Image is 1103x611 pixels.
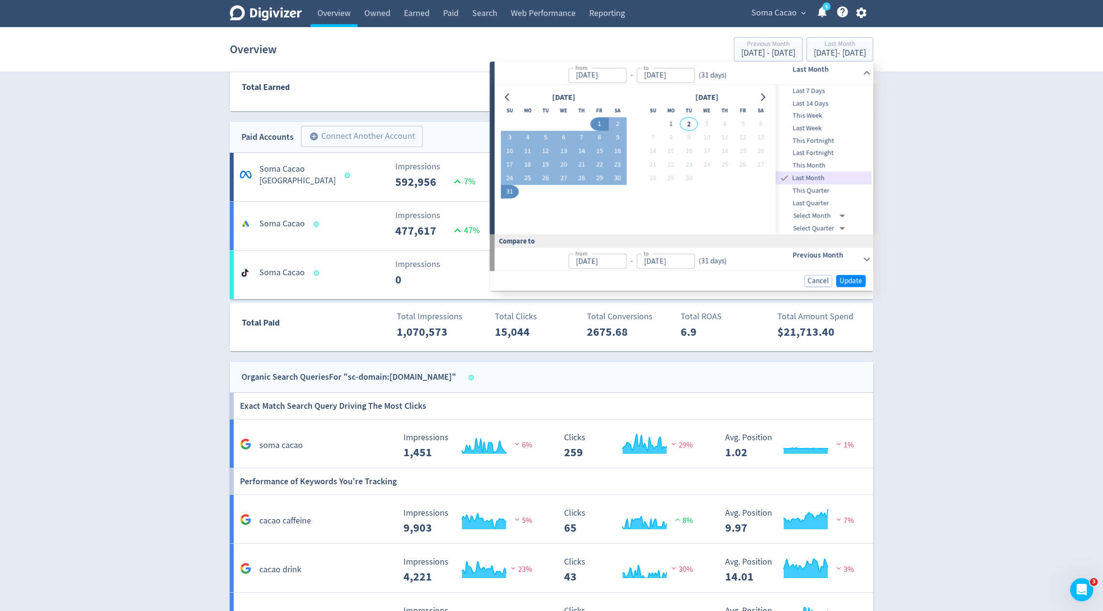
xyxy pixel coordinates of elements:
svg: Clicks 259 [559,433,704,459]
h5: Soma Cacao [259,218,305,230]
a: 5 [822,2,831,11]
div: [DATE] [549,91,578,104]
button: 4 [519,131,537,145]
button: 2 [680,118,698,131]
button: 1 [662,118,680,131]
button: 9 [680,131,698,145]
svg: Google Analytics [240,438,252,450]
span: Soma Cacao [751,5,797,21]
button: 29 [591,172,609,185]
text: 5 [825,3,828,10]
span: Data last synced: 1 Sep 2025, 5:01pm (AEST) [314,222,322,227]
button: 12 [537,145,554,158]
button: 21 [573,158,591,172]
img: negative-performance.svg [834,440,844,447]
button: 9 [609,131,626,145]
a: soma cacao Impressions 1,451 Impressions 1,451 6% Clicks 259 Clicks 259 29% Avg. Position 1.02 Av... [230,419,873,468]
button: 11 [716,131,734,145]
span: Data last synced: 2 Sep 2025, 8:02am (AEST) [469,375,477,380]
button: 23 [680,158,698,172]
h5: cacao caffeine [259,515,311,527]
p: Total Amount Spend [777,310,865,323]
h1: Overview [230,34,277,65]
div: Organic Search Queries For "sc-domain:[DOMAIN_NAME]" [241,370,456,384]
img: negative-performance.svg [669,565,679,572]
svg: Clicks 43 [559,557,704,583]
th: Saturday [752,104,770,118]
img: negative-performance.svg [834,516,844,523]
button: 10 [501,145,519,158]
svg: Impressions 4,221 [399,557,544,583]
div: ( 31 days ) [695,256,727,267]
div: - [626,70,637,81]
a: cacao drink Impressions 4,221 Impressions 4,221 23% Clicks 43 Clicks 43 30% Avg. Position 14.01 A... [230,544,873,593]
div: [DATE] - [DATE] [814,49,866,58]
span: 7% [834,516,854,525]
p: 6.9 [681,323,736,341]
svg: Avg. Position 9.97 [720,508,865,534]
p: Impressions [395,209,483,222]
div: Last Month [814,41,866,49]
button: 28 [573,172,591,185]
h6: Exact Match Search Query Driving The Most Clicks [240,393,426,419]
svg: Google Analytics [240,563,252,574]
button: Update [836,275,865,287]
div: from-to(31 days)Previous Month [494,248,873,271]
button: 25 [519,172,537,185]
button: 18 [519,158,537,172]
button: 20 [752,145,770,158]
a: Total EarnedTotal Posts28Total Engagements1,569 [230,63,873,111]
p: 2675.68 [587,323,642,341]
th: Wednesday [554,104,572,118]
p: Impressions [395,258,483,271]
button: 7 [644,131,662,145]
svg: Avg. Position 14.01 [720,557,865,583]
th: Monday [662,104,680,118]
nav: presets [776,85,872,235]
h5: cacao drink [259,564,301,576]
div: Paid Accounts [241,130,294,144]
div: Last Week [776,122,872,134]
svg: Avg. Position 1.02 [720,433,865,459]
button: 19 [734,145,752,158]
div: Last 7 Days [776,85,872,98]
button: Connect Another Account [301,126,423,147]
p: Total ROAS [681,310,768,323]
button: 16 [680,145,698,158]
button: 27 [752,158,770,172]
span: This Fortnight [776,135,872,146]
p: $21,713.40 [777,323,833,341]
a: cacao caffeine Impressions 9,903 Impressions 9,903 5% Clicks 65 Clicks 65 8% Avg. Position 9.97 A... [230,495,873,544]
div: Total Earned [230,80,551,94]
span: Data last synced: 1 Sep 2025, 5:01pm (AEST) [345,173,353,178]
button: 22 [591,158,609,172]
span: add_circle [309,132,319,141]
div: This Quarter [776,185,872,197]
label: from [575,63,587,72]
svg: Clicks 65 [559,508,704,534]
a: Soma CacaoImpressions0Clicks0Conversions0.00ROAS0.0Amount Spend$0.00 [230,251,873,299]
button: 24 [698,158,715,172]
button: 15 [591,145,609,158]
button: 3 [698,118,715,131]
button: 23 [609,158,626,172]
button: 26 [537,172,554,185]
button: 30 [680,172,698,185]
button: 17 [698,145,715,158]
button: 14 [573,145,591,158]
span: Update [839,277,862,284]
button: 12 [734,131,752,145]
button: 17 [501,158,519,172]
div: Compare to [490,235,873,248]
button: 4 [716,118,734,131]
th: Thursday [716,104,734,118]
label: to [643,63,649,72]
img: negative-performance.svg [512,516,522,523]
th: Sunday [501,104,519,118]
button: 2 [609,118,626,131]
button: 10 [698,131,715,145]
button: 27 [554,172,572,185]
div: Select Month [793,209,849,222]
span: This Quarter [776,186,872,196]
p: Total Impressions [397,310,484,323]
